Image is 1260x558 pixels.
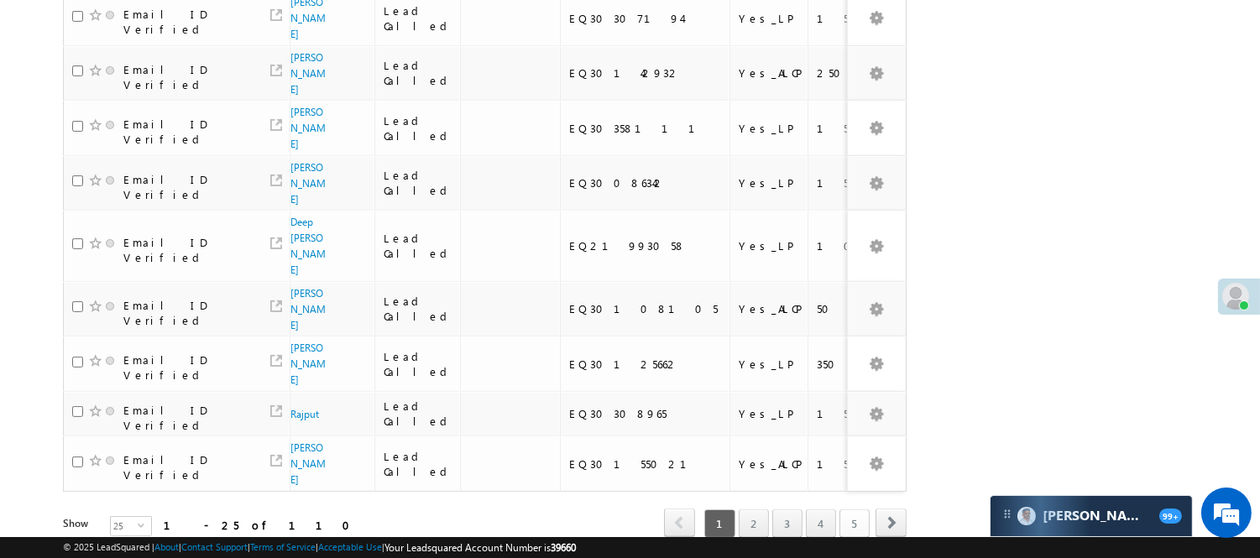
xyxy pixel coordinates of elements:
div: 100 [817,238,879,253]
div: 150 [817,456,879,472]
div: EQ30308965 [569,406,722,421]
div: 150 [817,121,879,136]
a: 4 [806,509,836,538]
div: 350 [817,357,879,372]
span: next [876,508,907,537]
div: Lead Called [384,3,453,34]
div: Lead Called [384,231,453,261]
div: Email ID Verified [123,403,249,433]
a: Rajput [290,408,319,420]
div: EQ30125662 [569,357,722,372]
div: Yes_ALCP [739,301,800,316]
a: [PERSON_NAME] [290,51,326,96]
a: 2 [739,509,769,538]
div: Yes_LP [739,357,800,372]
div: Email ID Verified [123,298,249,328]
div: EQ30155021 [569,456,722,472]
div: Email ID Verified [123,352,249,383]
a: next [876,510,907,537]
div: Email ID Verified [123,172,249,202]
a: [PERSON_NAME] [290,287,326,331]
div: carter-dragCarter[PERSON_NAME]99+ [990,495,1193,537]
a: [PERSON_NAME] [290,161,326,206]
div: Lead Called [384,168,453,198]
a: prev [664,510,695,537]
div: EQ30307194 [569,11,722,26]
div: Yes_LP [739,11,800,26]
a: Terms of Service [250,541,316,552]
span: 99+ [1159,508,1182,524]
div: Email ID Verified [123,62,249,92]
div: 1 - 25 of 110 [164,515,360,535]
div: Lead Called [384,58,453,88]
div: Show [63,516,97,531]
a: 3 [772,509,803,538]
div: Yes_LP [739,238,800,253]
span: 1 [704,509,735,538]
div: Yes_ALCP [739,65,800,81]
a: Deep [PERSON_NAME] [290,216,326,276]
span: Your Leadsquared Account Number is [384,541,576,554]
em: Start Chat [228,435,305,457]
div: Email ID Verified [123,117,249,147]
div: Yes_LP [739,121,800,136]
div: 150 [817,11,879,26]
span: select [138,521,151,529]
div: EQ30086342 [569,175,722,190]
div: 50 [817,301,879,316]
div: Email ID Verified [123,7,249,37]
div: Lead Called [384,399,453,429]
span: © 2025 LeadSquared | | | | | [63,540,576,555]
a: [PERSON_NAME] [290,342,326,386]
div: Lead Called [384,294,453,324]
img: d_60004797649_company_0_60004797649 [29,88,71,110]
img: carter-drag [1001,508,1014,521]
div: Email ID Verified [123,235,249,265]
div: Yes_ALCP [739,456,800,472]
a: [PERSON_NAME] [290,106,326,150]
a: Contact Support [181,541,248,552]
span: 25 [111,517,138,535]
a: 5 [839,509,870,538]
a: About [154,541,179,552]
div: Lead Called [384,349,453,379]
div: Yes_LP [739,406,800,421]
div: EQ21993058 [569,238,722,253]
span: prev [664,508,695,537]
textarea: Type your message and hit 'Enter' [22,155,306,421]
div: 250 [817,65,879,81]
div: 150 [817,175,879,190]
span: 39660 [551,541,576,554]
div: 150 [817,406,879,421]
div: Lead Called [384,113,453,143]
div: Yes_LP [739,175,800,190]
div: EQ30108105 [569,301,722,316]
a: Acceptable Use [318,541,382,552]
div: Chat with us now [87,88,282,110]
div: EQ30358111 [569,121,722,136]
div: Minimize live chat window [275,8,316,49]
div: Lead Called [384,449,453,479]
a: [PERSON_NAME] [290,441,326,486]
div: EQ30142932 [569,65,722,81]
div: Email ID Verified [123,452,249,482]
